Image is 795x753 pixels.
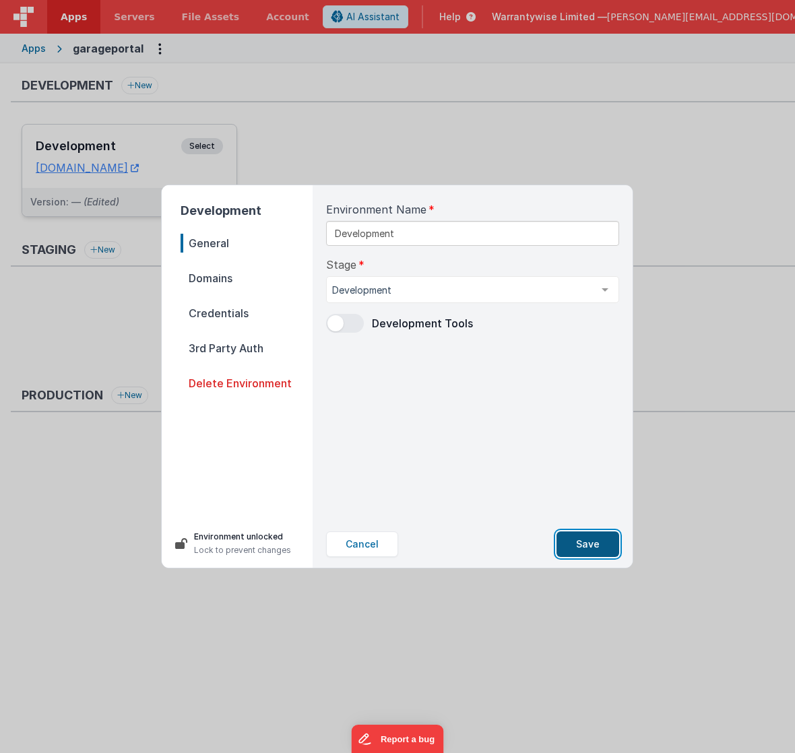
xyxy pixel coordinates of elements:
span: Environment Name [326,201,426,218]
span: Development [332,284,592,297]
span: General [181,234,313,253]
span: Credentials [181,304,313,323]
span: Development Tools [372,317,473,330]
span: Delete Environment [181,374,313,393]
span: 3rd Party Auth [181,339,313,358]
iframe: Marker.io feedback button [352,725,444,753]
button: Save [556,531,619,557]
span: Domains [181,269,313,288]
p: Lock to prevent changes [194,544,291,557]
p: Environment unlocked [194,530,291,544]
button: Cancel [326,531,398,557]
span: Stage [326,257,356,273]
h2: Development [181,201,313,220]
